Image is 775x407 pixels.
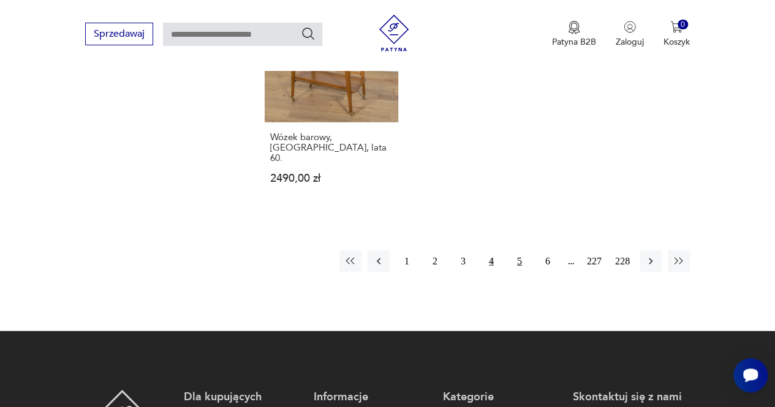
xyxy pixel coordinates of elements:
p: 2490,00 zł [270,173,393,184]
button: 228 [611,250,633,272]
button: 5 [508,250,531,272]
div: 0 [678,20,688,30]
p: Koszyk [663,36,690,48]
button: 227 [583,250,605,272]
img: Ikona koszyka [670,21,682,33]
img: Ikona medalu [568,21,580,34]
p: Skontaktuj się z nami [572,390,689,405]
button: 6 [537,250,559,272]
a: Sprzedawaj [85,31,153,39]
h3: Wózek barowy, [GEOGRAPHIC_DATA], lata 60. [270,132,393,163]
img: Patyna - sklep z meblami i dekoracjami vintage [376,15,412,51]
button: Patyna B2B [552,21,596,48]
button: 3 [452,250,474,272]
button: Zaloguj [616,21,644,48]
iframe: Smartsupp widget button [733,358,768,392]
button: 2 [424,250,446,272]
p: Dla kupujących [184,390,301,405]
p: Zaloguj [616,36,644,48]
button: Sprzedawaj [85,23,153,45]
p: Informacje [314,390,431,405]
p: Kategorie [443,390,560,405]
button: Szukaj [301,26,316,41]
a: Ikona medaluPatyna B2B [552,21,596,48]
button: 1 [396,250,418,272]
p: Patyna B2B [552,36,596,48]
button: 4 [480,250,502,272]
button: 0Koszyk [663,21,690,48]
img: Ikonka użytkownika [624,21,636,33]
